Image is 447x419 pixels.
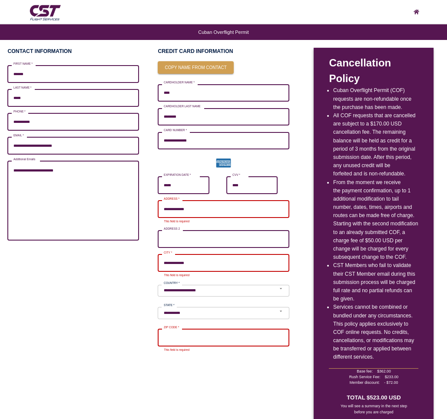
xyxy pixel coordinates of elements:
[13,133,24,137] label: EMAIL *
[7,48,72,55] h2: CONTACT INFORMATION
[164,219,283,224] p: This field is required
[384,380,398,386] span: - $ 72.00
[357,369,373,374] span: Base fee:
[329,55,418,86] p: Cancellation Policy
[333,178,418,262] li: From the moment we receive the payment confirmation, up to 1 additional modification to tail numb...
[333,86,418,112] li: Cuban Overflight Permit (COF) requests are non-refundable once the purchase has been made.
[13,157,35,161] label: Additional Emails
[350,380,380,386] span: Member discount:
[164,104,201,108] label: CARDHOLDER LAST NAME
[19,32,428,33] h6: Cuban Overflight Permit
[338,403,410,415] span: You will see a summary in the next step before you are charged
[333,112,418,178] li: All COF requests that are cancelled are subject to a $170.00 USD cancellation fee. The remaining ...
[13,62,33,66] label: FIRST NAME *
[164,303,175,307] label: STATE *
[347,394,401,402] h4: TOTAL $523.00 USD
[164,227,180,231] label: ADDRESS 2
[275,307,286,315] button: Open
[164,80,195,84] label: CARDHOLDER NAME *
[164,197,179,201] label: ADDRESS *
[29,3,62,22] img: CST Flight Services logo
[349,374,381,380] span: Rush Service Fee:
[164,128,187,132] label: CARD NUMBER *
[164,348,283,353] p: This field is required
[164,173,191,177] label: EXPIRATION DATE *
[215,156,232,170] img: American express
[158,48,289,55] h2: CREDIT CARD INFORMATION
[158,61,233,74] button: Copy name from contact
[13,86,31,89] label: LAST NAME *
[275,285,286,292] button: Open
[164,273,283,278] p: This field is required
[13,242,132,247] p: Up to X email addresses separated by a comma
[385,374,399,380] span: $ 233.00
[377,369,391,374] span: $ 362.00
[414,10,419,14] img: CST logo, click here to go home screen
[164,281,180,285] label: COUNTRY *
[333,303,418,361] li: Services cannot be combined or bundled under any circumstances. This policy applies exclusively t...
[164,251,172,254] label: CITY *
[333,261,418,303] li: CST Members who fail to validate their CST Member email during this submission process will be ch...
[13,109,26,113] label: PHONE *
[232,173,240,177] label: CVV *
[164,325,179,329] label: ZIP CODE *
